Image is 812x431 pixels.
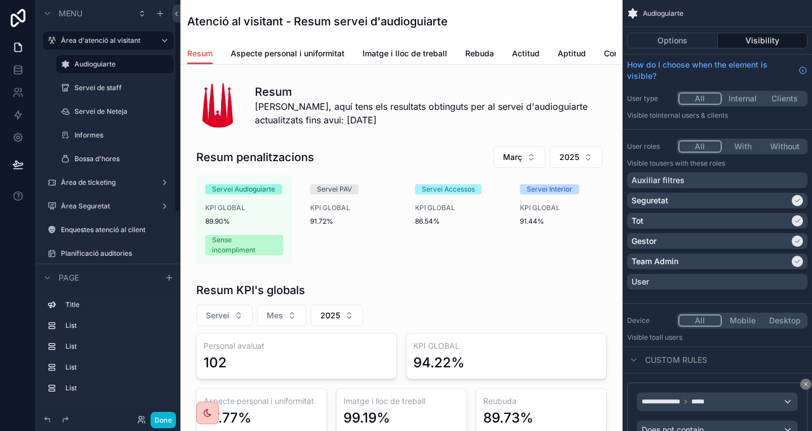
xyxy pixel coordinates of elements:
label: List [65,384,169,393]
a: How do I choose when the element is visible? [627,59,807,82]
label: Planificació auditories [61,249,171,258]
label: Àrea Seguretat [61,202,156,211]
label: User roles [627,142,672,151]
span: Audioguiarte [643,9,683,18]
button: Desktop [764,314,806,327]
button: All [678,314,722,327]
label: List [65,321,169,330]
label: Àrea de ticketing [61,178,156,187]
label: Informes [74,131,171,140]
a: Resum [187,43,213,65]
a: Aptitud [558,43,586,66]
label: Device [627,316,672,325]
div: scrollable content [36,291,180,408]
p: Visible to [627,159,807,168]
p: Team Admin [632,256,678,267]
span: Rebuda [465,48,494,59]
p: Gestor [632,236,656,247]
p: Visible to [627,111,807,120]
label: Title [65,300,169,309]
span: Menu [59,8,82,19]
p: Tot [632,215,643,226]
label: Servei de Neteja [74,107,171,116]
span: Actitud [512,48,540,59]
a: Aspecte personal i uniformitat [231,43,345,66]
a: Comiat [604,43,630,66]
p: Seguretat [632,195,668,206]
button: Clients [764,92,806,105]
label: User type [627,94,672,103]
p: Visible to [627,333,807,342]
a: Actitud [512,43,540,66]
button: All [678,92,722,105]
p: User [632,276,649,287]
button: Without [764,140,806,153]
button: All [678,140,722,153]
span: Page [59,272,79,283]
label: Àrea d'atenció al visitant [61,36,151,45]
span: Internal users & clients [656,111,728,119]
h1: Atenció al visitant - Resum servei d'audioguiarte [187,14,448,29]
button: Done [151,412,176,428]
span: Resum [187,48,213,59]
label: Enquestes atenció al client [61,225,171,234]
label: Audioguiarte [74,60,167,69]
span: Users with these roles [656,159,725,167]
label: List [65,342,169,351]
label: Servei de staff [74,83,171,92]
button: Visibility [718,33,808,48]
label: Bossa d'hores [74,154,171,163]
span: Imatge i lloc de treball [363,48,447,59]
button: With [722,140,764,153]
a: Imatge i lloc de treball [363,43,447,66]
span: all users [656,333,682,341]
button: Options [627,33,718,48]
button: Mobile [722,314,764,327]
span: How do I choose when the element is visible? [627,59,794,82]
span: Comiat [604,48,630,59]
span: Aspecte personal i uniformitat [231,48,345,59]
button: Internal [722,92,764,105]
a: Rebuda [465,43,494,66]
span: Aptitud [558,48,586,59]
p: Auxiliar filtres [632,175,685,186]
label: List [65,363,169,372]
span: Custom rules [645,354,707,366]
